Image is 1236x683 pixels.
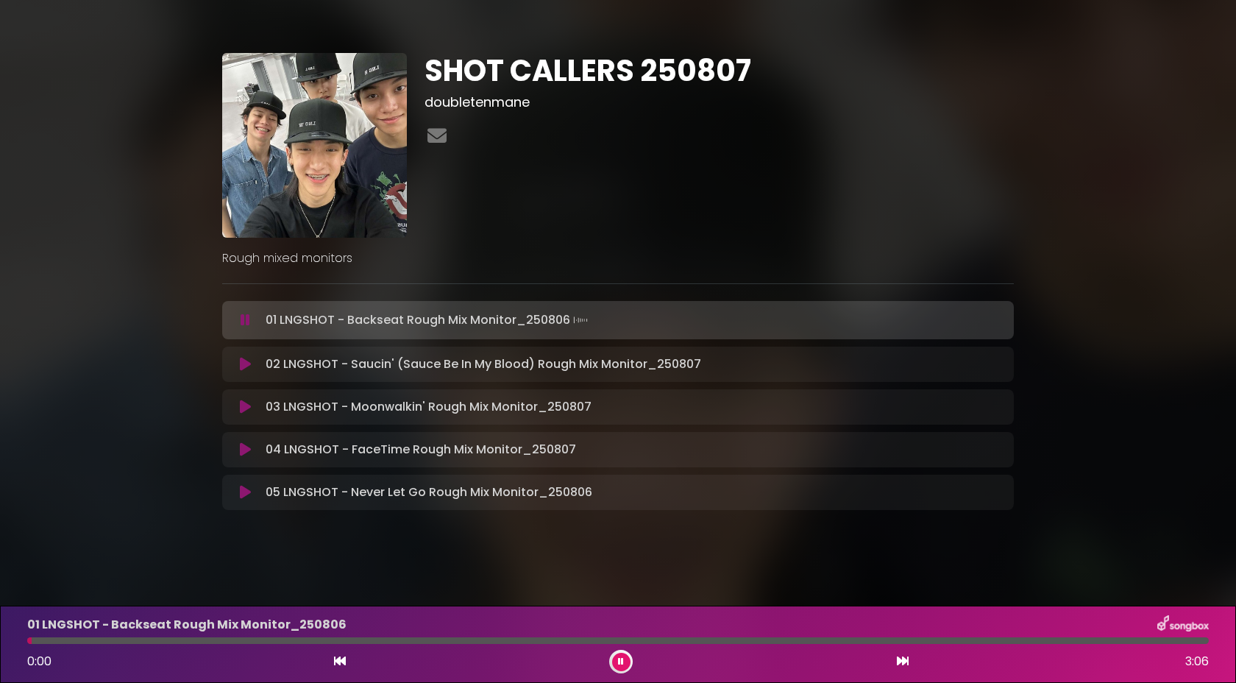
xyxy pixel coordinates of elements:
[266,355,701,373] p: 02 LNGSHOT - Saucin' (Sauce Be In My Blood) Rough Mix Monitor_250807
[222,250,1014,267] p: Rough mixed monitors
[266,310,591,330] p: 01 LNGSHOT - Backseat Rough Mix Monitor_250806
[266,484,592,501] p: 05 LNGSHOT - Never Let Go Rough Mix Monitor_250806
[266,441,576,459] p: 04 LNGSHOT - FaceTime Rough Mix Monitor_250807
[222,53,407,238] img: EhfZEEfJT4ehH6TTm04u
[266,398,592,416] p: 03 LNGSHOT - Moonwalkin' Rough Mix Monitor_250807
[425,94,1014,110] h3: doubletenmane
[570,310,591,330] img: waveform4.gif
[425,53,1014,88] h1: SHOT CALLERS 250807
